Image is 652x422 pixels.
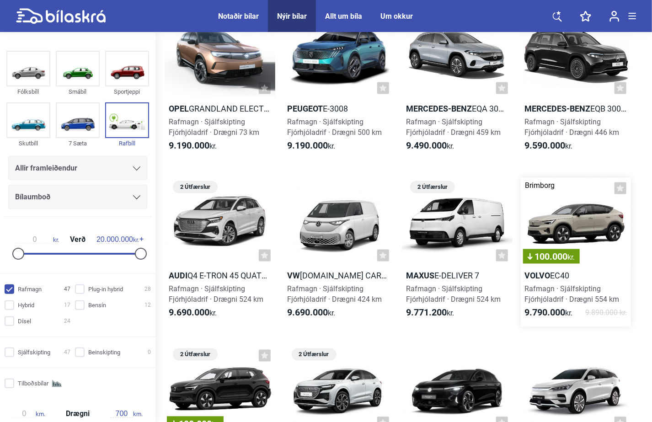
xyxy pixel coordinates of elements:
[177,348,213,361] span: 2 Útfærslur
[105,86,149,97] div: Sportjeppi
[406,118,501,137] span: Rafmagn · Sjálfskipting Fjórhjóladrif · Drægni 459 km
[380,12,413,21] a: Um okkur
[68,236,88,243] span: Verð
[18,316,31,326] span: Dísel
[165,11,275,160] a: OpelGrandland ElectricRafmagn · SjálfskiptingFjórhjóladrif · Drægni 73 km9.190.000kr.
[525,118,620,137] span: Rafmagn · Sjálfskipting Fjórhjóladrif · Drægni 446 km
[521,178,631,327] a: Brimborg100.000kr.VolvoEC40Rafmagn · SjálfskiptingFjórhjóladrif · Drægni 554 km9.790.000kr.9.890....
[18,300,34,310] span: Hybrid
[88,284,123,294] span: Plug-in hybrid
[525,271,550,281] b: Volvo
[16,235,59,244] span: kr.
[525,307,566,318] b: 9.790.000
[525,285,620,304] span: Rafmagn · Sjálfskipting Fjórhjóladrif · Drægni 554 km
[110,410,143,418] span: km.
[144,300,151,310] span: 12
[169,307,209,318] b: 9.690.000
[88,347,120,357] span: Beinskipting
[105,138,149,149] div: Rafbíll
[521,103,631,114] h2: EQB 300 4MATIC
[6,86,50,97] div: Fólksbíll
[296,348,332,361] span: 2 Útfærslur
[18,284,42,294] span: Rafmagn
[64,347,70,357] span: 47
[165,178,275,327] a: 2 ÚtfærslurAudiQ4 e-tron 45 QuattroRafmagn · SjálfskiptingFjórhjóladrif · Drægni 524 km9.690.000kr.
[288,140,336,151] span: kr.
[283,11,394,160] a: Peugeote-3008Rafmagn · SjálfskiptingFjórhjóladrif · Drægni 500 km9.190.000kr.
[585,308,627,319] span: 9.890.000 kr.
[288,271,300,281] b: VW
[568,253,575,262] span: kr.
[6,138,50,149] div: Skutbíll
[218,12,259,21] a: Notaðir bílar
[56,138,100,149] div: 7 Sæta
[169,285,263,304] span: Rafmagn · Sjálfskipting Fjórhjóladrif · Drægni 524 km
[96,235,139,244] span: kr.
[402,271,513,281] h2: e-Deliver 7
[525,104,591,113] b: Mercedes-Benz
[64,284,70,294] span: 47
[406,140,447,151] b: 9.490.000
[406,271,434,281] b: Maxus
[165,271,275,281] h2: Q4 e-tron 45 Quattro
[64,316,70,326] span: 24
[288,118,382,137] span: Rafmagn · Sjálfskipting Fjórhjóladrif · Drægni 500 km
[15,191,50,203] span: Bílaumboð
[277,12,307,21] a: Nýir bílar
[165,103,275,114] h2: Grandland Electric
[325,12,362,21] a: Allt um bíla
[283,103,394,114] h2: e-3008
[521,11,631,160] a: 2 ÚtfærslurMercedes-BenzEQB 300 4MATICRafmagn · SjálfskiptingFjórhjóladrif · Drægni 446 km9.590.0...
[283,178,394,327] a: VW[DOMAIN_NAME] CargoRafmagn · SjálfskiptingFjórhjóladrif · Drægni 424 km9.690.000kr.
[288,285,382,304] span: Rafmagn · Sjálfskipting Fjórhjóladrif · Drægni 424 km
[406,104,472,113] b: Mercedes-Benz
[402,11,513,160] a: 3 ÚtfærslurMercedes-BenzEQA 300 4MATICRafmagn · SjálfskiptingFjórhjóladrif · Drægni 459 km9.490.0...
[525,140,573,151] span: kr.
[521,271,631,281] h2: EC40
[525,140,566,151] b: 9.590.000
[169,308,217,319] span: kr.
[18,379,48,388] span: Tilboðsbílar
[288,140,328,151] b: 9.190.000
[169,271,187,281] b: Audi
[402,178,513,327] a: 2 ÚtfærslurMaxuse-Deliver 7Rafmagn · SjálfskiptingFjórhjóladrif · Drægni 524 km9.771.200kr.
[288,104,323,113] b: Peugeot
[288,307,328,318] b: 9.690.000
[525,182,555,190] div: Brimborg
[64,410,92,417] span: Drægni
[56,86,100,97] div: Smábíl
[64,300,70,310] span: 17
[13,410,45,418] span: km.
[406,307,447,318] b: 9.771.200
[144,284,151,294] span: 28
[402,103,513,114] h2: EQA 300 4MATIC
[406,285,501,304] span: Rafmagn · Sjálfskipting Fjórhjóladrif · Drægni 524 km
[169,104,189,113] b: Opel
[88,300,106,310] span: Bensín
[406,308,454,319] span: kr.
[528,252,575,262] span: 100.000
[15,162,77,175] span: Allir framleiðendur
[609,11,620,22] img: user-login.svg
[283,271,394,281] h2: [DOMAIN_NAME] Cargo
[148,347,151,357] span: 0
[177,181,213,193] span: 2 Útfærslur
[169,140,209,151] b: 9.190.000
[288,308,336,319] span: kr.
[18,347,50,357] span: Sjálfskipting
[169,140,217,151] span: kr.
[406,140,454,151] span: kr.
[169,118,259,137] span: Rafmagn · Sjálfskipting Fjórhjóladrif · Drægni 73 km
[525,308,573,319] span: kr.
[415,181,450,193] span: 2 Útfærslur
